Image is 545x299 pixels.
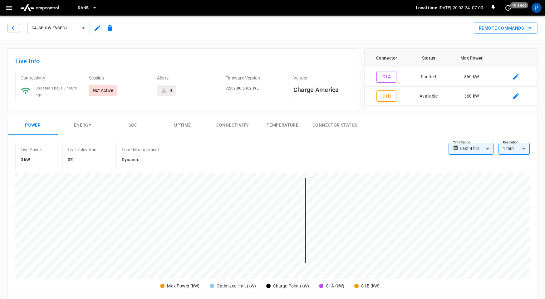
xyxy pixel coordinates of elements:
[217,283,256,289] div: Optimized limit (kW)
[68,157,96,163] h6: 0%
[32,25,78,32] span: ca-sb-sw-evseC1
[15,56,351,66] h6: Live Info
[376,90,396,102] button: C1B
[8,115,58,135] button: Power
[449,49,494,67] th: Max Power
[208,115,258,135] button: Connectivity
[361,283,380,289] div: C1B (kW)
[293,75,351,81] p: Vendor
[157,75,215,81] p: Alerts
[449,87,494,106] td: 360 kW
[169,87,172,94] div: 0
[376,71,396,83] button: C1A
[68,147,96,153] p: Live Utilization
[89,75,147,81] p: Session
[167,283,199,289] div: Max Power (kW)
[258,115,307,135] button: Temperature
[365,49,537,106] table: connector table
[498,143,530,155] div: 1 min
[273,283,309,289] div: Charge Point (kW)
[532,3,542,13] div: profile-icon
[409,87,448,106] td: Available
[122,147,159,153] p: Load Management
[18,2,61,14] img: ampcontrol.io logo
[503,3,513,13] button: set refresh interval
[439,5,483,11] p: [DATE] 20:03:24 -07:00
[474,22,538,34] button: Remote Commands
[36,86,77,97] span: updated about 3 hours ago
[93,87,113,94] p: Not Active
[58,115,108,135] button: Energy
[474,22,538,34] div: remote commands options
[510,2,528,8] span: 10 s ago
[326,283,344,289] div: C1A (kW)
[449,67,494,87] td: 360 kW
[75,2,100,14] button: SanB
[27,22,90,34] button: ca-sb-sw-evseC1
[293,85,351,95] h6: Charge America
[225,86,259,90] span: V2.09.00.5362.WE
[416,5,437,11] p: Local time
[158,115,208,135] button: Uptime
[453,140,470,145] label: Time Range
[409,49,448,67] th: Status
[21,157,42,163] h6: 0 kW
[108,115,158,135] button: SOC
[307,115,362,135] button: Connector Status
[122,157,159,163] h6: Dynamic
[503,140,518,145] label: Resolution
[21,75,79,81] p: Connectivity
[409,67,448,87] td: Faulted
[78,4,89,12] span: SanB
[460,143,493,155] div: Last 4 hrs
[21,147,42,153] p: Live Power
[225,75,283,81] p: Firmware Version
[365,49,409,67] th: Connector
